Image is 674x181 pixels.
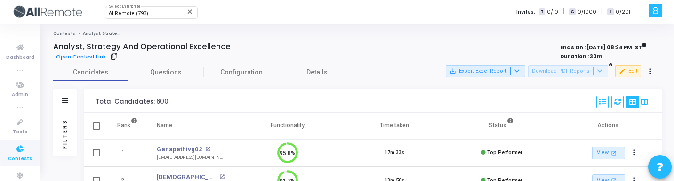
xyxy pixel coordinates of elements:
a: Open Contest Link [53,51,108,62]
div: Name [157,120,172,131]
div: Time taken [380,120,409,131]
a: Ganapathivg02 [157,145,202,154]
div: 17m 33s [385,149,404,157]
mat-icon: save_alt [449,68,456,74]
span: Questions [128,67,204,77]
th: Status [448,113,555,139]
th: Actions [555,113,662,139]
td: 1 [107,139,147,167]
span: I [607,8,613,16]
span: 0/201 [616,8,630,16]
div: [EMAIL_ADDRESS][DOMAIN_NAME] [157,154,225,161]
button: Actions [628,147,641,160]
img: logo [12,2,82,21]
mat-icon: edit [619,68,626,74]
div: View Options [626,96,650,108]
h4: Analyst, Strategy And Operational Excellence [53,42,231,51]
mat-icon: open_in_new [205,147,210,152]
th: Functionality [234,113,341,139]
button: Export Excel Report [446,65,525,77]
button: Edit [615,65,641,77]
div: Total Candidates: 600 [96,98,168,106]
span: Open Contest Link [56,53,106,60]
strong: Ends On : [DATE] 08:24 PM IST [560,41,647,51]
span: | [601,7,602,16]
mat-icon: open_in_new [610,149,618,157]
span: Analyst, Strategy And Operational Excellence [83,31,190,36]
a: Contests [53,31,75,36]
span: Dashboard [6,54,34,62]
mat-icon: Clear [186,8,194,16]
strong: Duration : 30m [560,52,602,60]
a: View [592,147,625,159]
span: Contests [8,155,32,163]
span: 0/1000 [578,8,596,16]
label: Invites: [516,8,535,16]
span: | [563,7,564,16]
span: Configuration [204,67,279,77]
span: Top Performer [487,149,522,156]
span: C [569,8,575,16]
span: Admin [12,91,28,99]
span: Details [306,67,328,77]
span: Candidates [53,67,128,77]
span: T [539,8,545,16]
span: Tests [13,128,27,136]
th: Rank [107,113,147,139]
button: Download PDF Reports [528,65,608,77]
nav: breadcrumb [53,31,662,37]
span: 0/10 [547,8,558,16]
span: AllRemote (793) [109,10,148,16]
mat-icon: open_in_new [219,174,225,180]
